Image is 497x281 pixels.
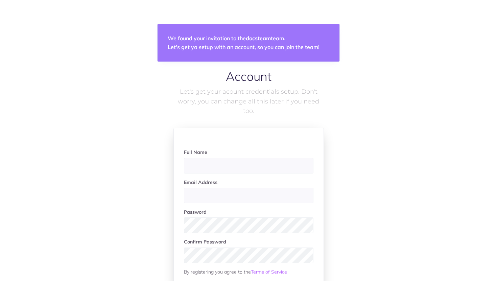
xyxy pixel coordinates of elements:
[184,179,217,186] label: Email Address
[184,238,226,245] label: Confirm Password
[246,35,271,42] strong: docsteam
[173,70,324,83] h1: Account
[179,268,318,276] div: By registering you agree to the
[173,87,324,116] p: Let's get your acount credentials setup. Don't worry, you can change all this later if you need too.
[251,269,287,275] a: Terms of Service
[184,148,207,156] label: Full Name
[184,208,207,216] label: Password
[157,24,340,62] div: We found your invitation to the team. Let's get ya setup with an account, so you can join the team!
